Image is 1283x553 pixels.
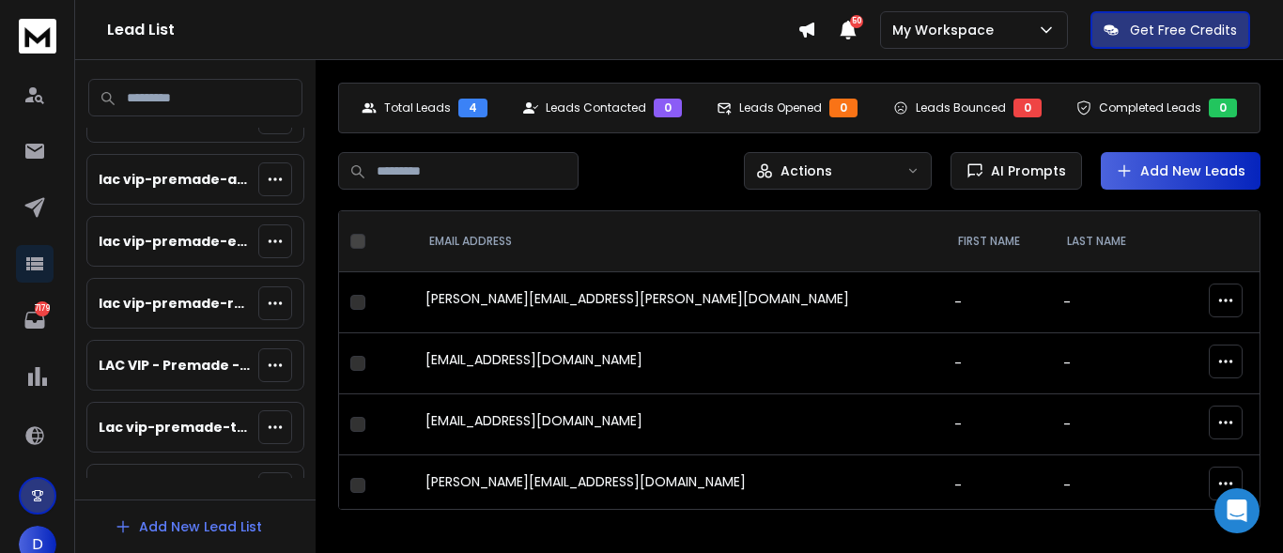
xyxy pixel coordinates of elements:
div: [PERSON_NAME][EMAIL_ADDRESS][PERSON_NAME][DOMAIN_NAME] [425,289,932,315]
button: Get Free Credits [1090,11,1250,49]
td: - [1052,455,1158,516]
p: Total Leads [384,100,451,115]
td: - [1052,394,1158,455]
td: - [943,455,1052,516]
td: - [1052,272,1158,333]
button: Add New Leads [1101,152,1260,190]
p: LAC VIP - Premade - Retirement Trusts [99,356,251,375]
td: - [943,333,1052,394]
p: Actions [781,161,832,180]
p: lac vip-premade-real estate planning [99,294,251,313]
span: 50 [850,15,863,28]
span: AI Prompts [983,161,1066,180]
button: AI Prompts [951,152,1082,190]
p: lac vip-premade-estate planning [99,232,251,251]
p: Lac vip-premade-tax optimization [99,418,251,437]
th: LAST NAME [1052,211,1158,272]
div: 4 [458,99,487,117]
div: [PERSON_NAME][EMAIL_ADDRESS][DOMAIN_NAME] [425,472,932,499]
h1: Lead List [107,19,797,41]
p: My Workspace [892,21,1001,39]
div: [EMAIL_ADDRESS][DOMAIN_NAME] [425,350,932,376]
p: Leads Opened [739,100,822,115]
div: Open Intercom Messenger [1214,488,1260,533]
a: Add New Leads [1116,161,1245,180]
img: logo [19,19,56,54]
td: - [943,394,1052,455]
th: EMAIL ADDRESS [414,211,943,272]
div: 0 [654,99,682,117]
a: 7179 [16,301,54,339]
p: Leads Contacted [546,100,646,115]
p: Get Free Credits [1130,21,1237,39]
p: Leads Bounced [916,100,1006,115]
td: - [943,272,1052,333]
div: 0 [1013,99,1042,117]
p: Completed Leads [1099,100,1201,115]
p: 7179 [35,301,50,316]
div: 0 [829,99,858,117]
p: lac vip-premade-asset protection [99,170,251,189]
div: 0 [1209,99,1237,117]
button: Add New Lead List [100,508,277,545]
div: [EMAIL_ADDRESS][DOMAIN_NAME] [425,411,932,438]
td: - [1052,333,1158,394]
th: FIRST NAME [943,211,1052,272]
